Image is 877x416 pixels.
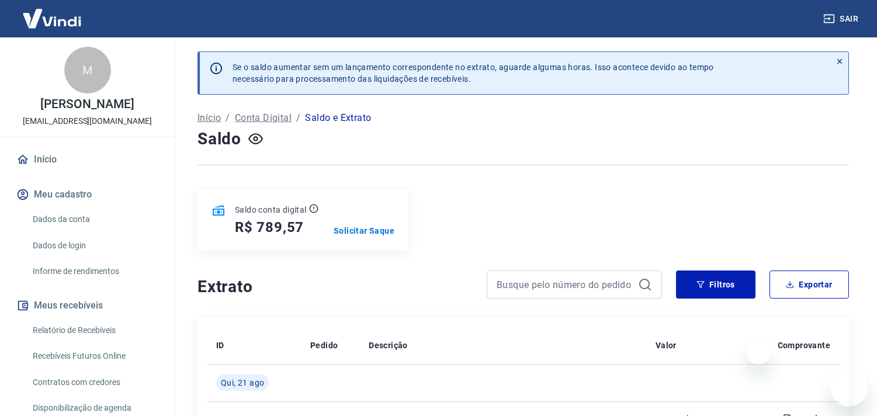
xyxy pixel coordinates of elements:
[226,111,230,125] p: /
[821,8,863,30] button: Sair
[64,47,111,93] div: M
[656,339,677,351] p: Valor
[28,234,161,258] a: Dados de login
[216,339,224,351] p: ID
[497,276,633,293] input: Busque pelo número do pedido
[28,259,161,283] a: Informe de rendimentos
[305,111,371,125] p: Saldo e Extrato
[28,207,161,231] a: Dados da conta
[14,293,161,318] button: Meus recebíveis
[14,1,90,36] img: Vindi
[23,115,152,127] p: [EMAIL_ADDRESS][DOMAIN_NAME]
[235,218,304,237] h5: R$ 789,57
[28,344,161,368] a: Recebíveis Futuros Online
[830,369,868,407] iframe: Botão para abrir a janela de mensagens
[769,271,849,299] button: Exportar
[296,111,300,125] p: /
[40,98,134,110] p: [PERSON_NAME]
[197,111,221,125] a: Início
[676,271,755,299] button: Filtros
[369,339,408,351] p: Descrição
[197,275,473,299] h4: Extrato
[747,341,770,365] iframe: Fechar mensagem
[28,318,161,342] a: Relatório de Recebíveis
[221,377,264,389] span: Qui, 21 ago
[14,147,161,172] a: Início
[334,225,394,237] a: Solicitar Saque
[28,370,161,394] a: Contratos com credores
[235,111,292,125] a: Conta Digital
[233,61,714,85] p: Se o saldo aumentar sem um lançamento correspondente no extrato, aguarde algumas horas. Isso acon...
[14,182,161,207] button: Meu cadastro
[310,339,338,351] p: Pedido
[235,204,307,216] p: Saldo conta digital
[197,127,241,151] h4: Saldo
